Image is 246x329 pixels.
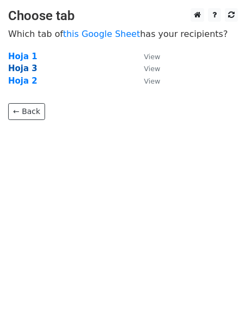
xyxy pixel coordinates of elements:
[8,64,37,73] a: Hoja 3
[133,52,160,61] a: View
[8,52,37,61] a: Hoja 1
[144,77,160,85] small: View
[8,103,45,120] a: ← Back
[133,64,160,73] a: View
[8,8,238,24] h3: Choose tab
[8,76,37,86] a: Hoja 2
[133,76,160,86] a: View
[8,28,238,40] p: Which tab of has your recipients?
[192,277,246,329] iframe: Chat Widget
[144,65,160,73] small: View
[144,53,160,61] small: View
[63,29,140,39] a: this Google Sheet
[192,277,246,329] div: Widget de chat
